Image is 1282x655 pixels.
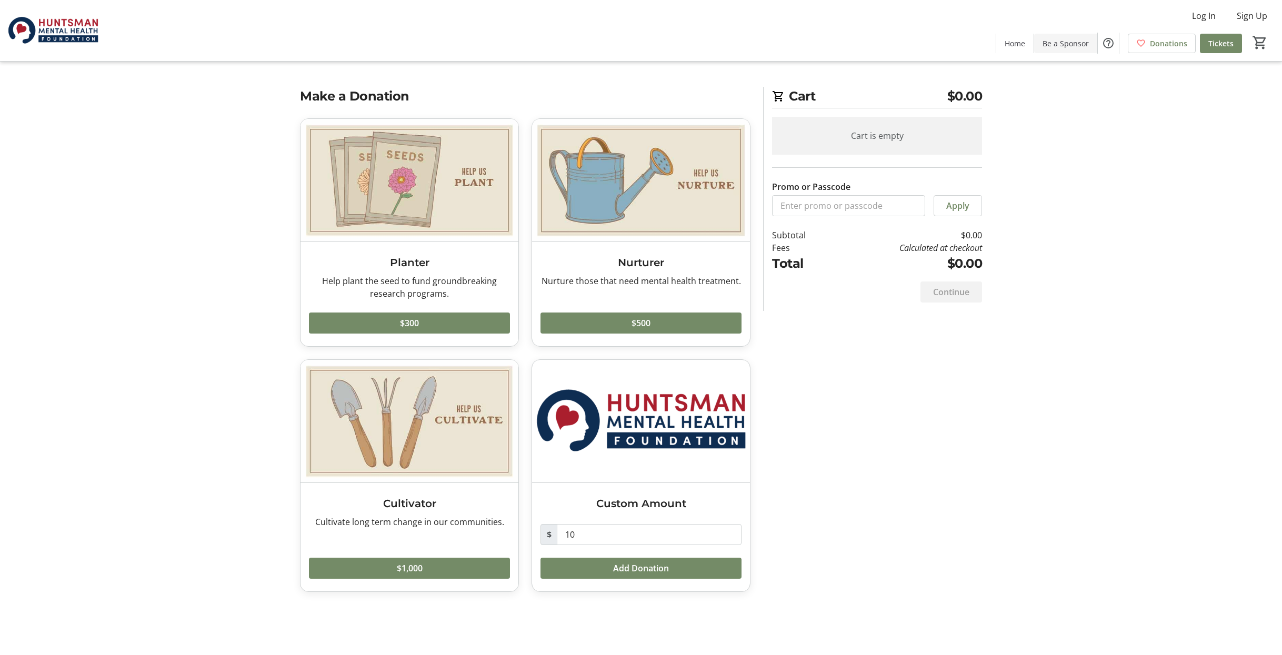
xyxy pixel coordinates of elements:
[400,317,419,329] span: $300
[934,195,982,216] button: Apply
[613,562,669,575] span: Add Donation
[772,117,982,155] div: Cart is empty
[540,255,742,270] h3: Nurturer
[1005,38,1025,49] span: Home
[1150,38,1187,49] span: Donations
[540,275,742,287] div: Nurture those that need mental health treatment.
[6,4,100,57] img: Huntsman Mental Health Foundation's Logo
[772,254,833,273] td: Total
[833,229,982,241] td: $0.00
[1192,9,1216,22] span: Log In
[632,317,650,329] span: $500
[309,516,510,528] div: Cultivate long term change in our communities.
[772,180,850,193] label: Promo or Passcode
[540,496,742,511] h3: Custom Amount
[309,558,510,579] button: $1,000
[1200,34,1242,53] a: Tickets
[397,562,423,575] span: $1,000
[557,524,742,545] input: Donation Amount
[1184,7,1224,24] button: Log In
[309,255,510,270] h3: Planter
[833,254,982,273] td: $0.00
[300,87,750,106] h2: Make a Donation
[1208,38,1234,49] span: Tickets
[1043,38,1089,49] span: Be a Sponsor
[996,34,1034,53] a: Home
[309,496,510,511] h3: Cultivator
[833,241,982,254] td: Calculated at checkout
[772,195,925,216] input: Enter promo or passcode
[540,558,742,579] button: Add Donation
[301,360,518,482] img: Cultivator
[772,87,982,108] h2: Cart
[947,87,983,106] span: $0.00
[1128,34,1196,53] a: Donations
[309,313,510,334] button: $300
[1250,33,1269,52] button: Cart
[1237,9,1267,22] span: Sign Up
[772,241,833,254] td: Fees
[301,119,518,241] img: Planter
[1098,33,1119,54] button: Help
[1034,34,1097,53] a: Be a Sponsor
[540,313,742,334] button: $500
[532,360,750,482] img: Custom Amount
[772,229,833,241] td: Subtotal
[309,275,510,300] div: Help plant the seed to fund groundbreaking research programs.
[946,199,969,212] span: Apply
[532,119,750,241] img: Nurturer
[540,524,557,545] span: $
[1228,7,1276,24] button: Sign Up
